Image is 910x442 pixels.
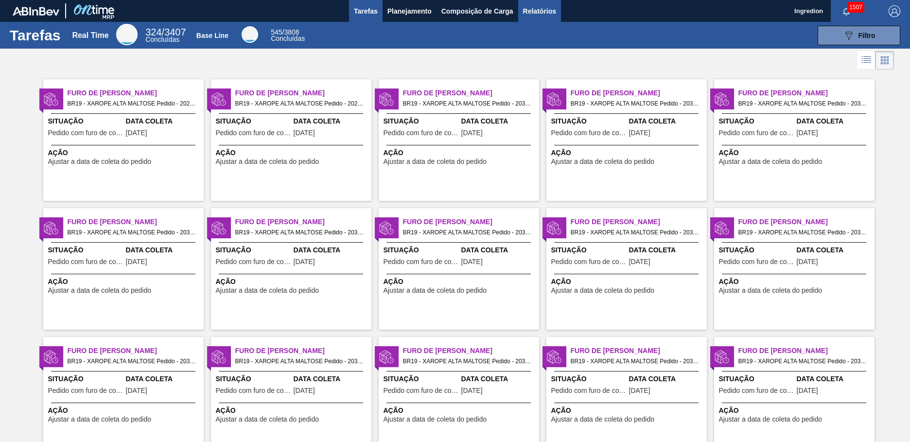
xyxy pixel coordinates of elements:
[571,356,699,367] span: BR19 - XAROPE ALTA MALTOSE Pedido - 2032202
[235,356,364,367] span: BR19 - XAROPE ALTA MALTOSE Pedido - 2032200
[797,387,818,394] span: 18/09/2025
[461,245,537,255] span: Data Coleta
[384,148,537,158] span: Ação
[523,5,556,17] span: Relatórios
[384,129,459,137] span: Pedido com furo de coleta
[126,245,201,255] span: Data Coleta
[403,356,531,367] span: BR19 - XAROPE ALTA MALTOSE Pedido - 2032201
[719,158,822,165] span: Ajustar a data de coleta do pedido
[384,277,537,287] span: Ação
[384,287,487,294] span: Ajustar a data de coleta do pedido
[551,116,627,126] span: Situação
[858,32,875,39] span: Filtro
[797,116,872,126] span: Data Coleta
[379,92,394,106] img: status
[738,227,867,238] span: BR19 - XAROPE ALTA MALTOSE Pedido - 2032198
[126,116,201,126] span: Data Coleta
[715,221,729,235] img: status
[216,277,369,287] span: Ação
[629,258,650,265] span: 17/09/2025
[547,92,561,106] img: status
[216,374,291,384] span: Situação
[719,148,872,158] span: Ação
[719,406,872,416] span: Ação
[738,217,875,227] span: Furo de Coleta
[629,387,650,394] span: 17/09/2025
[68,346,204,356] span: Furo de Coleta
[48,387,123,394] span: Pedido com furo de coleta
[271,28,299,36] span: / 3808
[384,406,537,416] span: Ação
[818,26,900,45] button: Filtro
[216,287,319,294] span: Ajustar a data de coleta do pedido
[126,129,147,137] span: 14/09/2025
[551,245,627,255] span: Situação
[235,88,371,98] span: Furo de Coleta
[48,287,152,294] span: Ajustar a data de coleta do pedido
[571,217,707,227] span: Furo de Coleta
[461,387,483,394] span: 17/09/2025
[235,217,371,227] span: Furo de Coleta
[145,35,179,43] span: Concluídas
[571,98,699,109] span: BR19 - XAROPE ALTA MALTOSE Pedido - 2032192
[216,158,319,165] span: Ajustar a data de coleta do pedido
[44,92,58,106] img: status
[441,5,513,17] span: Composição de Carga
[571,346,707,356] span: Furo de Coleta
[797,129,818,137] span: 16/09/2025
[403,217,539,227] span: Furo de Coleta
[48,406,201,416] span: Ação
[629,374,704,384] span: Data Coleta
[235,98,364,109] span: BR19 - XAROPE ALTA MALTOSE Pedido - 2026318
[384,387,459,394] span: Pedido com furo de coleta
[387,5,432,17] span: Planejamento
[547,221,561,235] img: status
[48,258,123,265] span: Pedido com furo de coleta
[145,28,186,43] div: Real Time
[847,2,864,13] span: 1507
[797,374,872,384] span: Data Coleta
[738,88,875,98] span: Furo de Coleta
[294,387,315,394] span: 17/09/2025
[294,129,315,137] span: 16/09/2025
[216,387,291,394] span: Pedido com furo de coleta
[48,116,123,126] span: Situação
[294,116,369,126] span: Data Coleta
[211,221,226,235] img: status
[216,258,291,265] span: Pedido com furo de coleta
[48,416,152,423] span: Ajustar a data de coleta do pedido
[384,245,459,255] span: Situação
[216,148,369,158] span: Ação
[403,88,539,98] span: Furo de Coleta
[384,374,459,384] span: Situação
[126,387,147,394] span: 17/09/2025
[719,416,822,423] span: Ajustar a data de coleta do pedido
[211,92,226,106] img: status
[738,98,867,109] span: BR19 - XAROPE ALTA MALTOSE Pedido - 2032193
[48,158,152,165] span: Ajustar a data de coleta do pedido
[547,350,561,364] img: status
[551,287,655,294] span: Ajustar a data de coleta do pedido
[551,416,655,423] span: Ajustar a data de coleta do pedido
[126,258,147,265] span: 16/09/2025
[294,258,315,265] span: 16/09/2025
[48,148,201,158] span: Ação
[461,258,483,265] span: 16/09/2025
[629,129,650,137] span: 16/09/2025
[719,258,794,265] span: Pedido com furo de coleta
[719,374,794,384] span: Situação
[294,245,369,255] span: Data Coleta
[68,217,204,227] span: Furo de Coleta
[384,158,487,165] span: Ajustar a data de coleta do pedido
[145,27,186,37] span: / 3407
[738,356,867,367] span: BR19 - XAROPE ALTA MALTOSE Pedido - 2032206
[629,245,704,255] span: Data Coleta
[48,245,123,255] span: Situação
[875,51,894,70] div: Visão em Cards
[196,32,228,39] div: Base Line
[216,129,291,137] span: Pedido com furo de coleta
[68,356,196,367] span: BR19 - XAROPE ALTA MALTOSE Pedido - 2032199
[403,346,539,356] span: Furo de Coleta
[719,387,794,394] span: Pedido com furo de coleta
[551,277,704,287] span: Ação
